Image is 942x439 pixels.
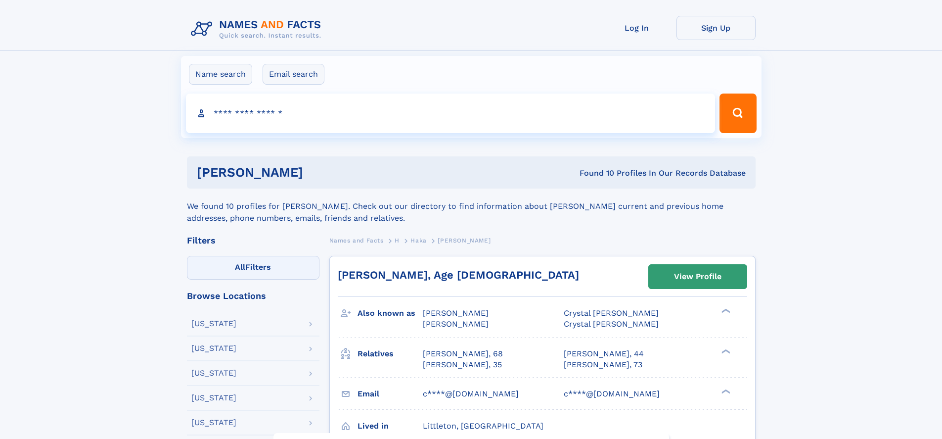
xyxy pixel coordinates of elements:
[719,308,731,314] div: ❯
[564,319,659,329] span: Crystal [PERSON_NAME]
[423,359,502,370] a: [PERSON_NAME], 35
[649,265,747,289] a: View Profile
[358,386,423,402] h3: Email
[189,64,252,85] label: Name search
[358,418,423,435] h3: Lived in
[197,166,442,179] h1: [PERSON_NAME]
[438,237,491,244] span: [PERSON_NAME]
[423,319,489,329] span: [PERSON_NAME]
[719,388,731,394] div: ❯
[441,168,746,179] div: Found 10 Profiles In Our Records Database
[564,348,644,359] a: [PERSON_NAME], 44
[338,269,579,281] a: [PERSON_NAME], Age [DEMOGRAPHIC_DATA]
[191,394,236,402] div: [US_STATE]
[395,237,400,244] span: H
[187,236,319,245] div: Filters
[191,419,236,427] div: [US_STATE]
[358,345,423,362] h3: Relatives
[564,359,642,370] a: [PERSON_NAME], 73
[186,94,716,133] input: search input
[597,16,676,40] a: Log In
[564,308,659,318] span: Crystal [PERSON_NAME]
[395,234,400,246] a: H
[423,348,503,359] a: [PERSON_NAME], 68
[674,265,721,288] div: View Profile
[358,305,423,322] h3: Also known as
[676,16,756,40] a: Sign Up
[719,94,756,133] button: Search Button
[410,237,426,244] span: Haka
[187,189,756,224] div: We found 10 profiles for [PERSON_NAME]. Check out our directory to find information about [PERSON...
[191,344,236,352] div: [US_STATE]
[235,262,245,272] span: All
[423,421,543,431] span: Littleton, [GEOGRAPHIC_DATA]
[191,369,236,377] div: [US_STATE]
[191,320,236,328] div: [US_STATE]
[263,64,324,85] label: Email search
[187,256,319,280] label: Filters
[410,234,426,246] a: Haka
[329,234,384,246] a: Names and Facts
[187,292,319,300] div: Browse Locations
[719,348,731,354] div: ❯
[187,16,329,43] img: Logo Names and Facts
[423,308,489,318] span: [PERSON_NAME]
